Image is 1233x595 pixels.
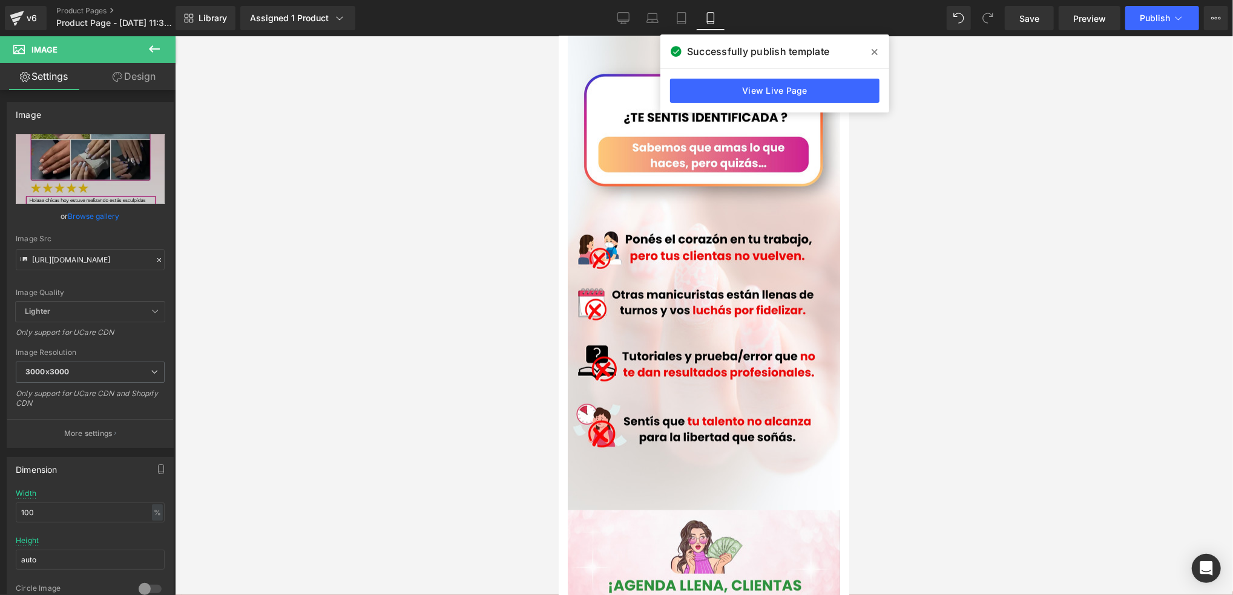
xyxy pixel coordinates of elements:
[31,45,58,54] span: Image
[1059,6,1120,30] a: Preview
[16,389,165,416] div: Only support for UCare CDN and Shopify CDN
[947,6,971,30] button: Undo
[16,536,39,545] div: Height
[90,63,178,90] a: Design
[199,13,227,24] span: Library
[16,348,165,357] div: Image Resolution
[64,428,113,439] p: More settings
[16,489,36,498] div: Width
[16,210,165,223] div: or
[25,367,69,376] b: 3000x3000
[16,502,165,522] input: auto
[1073,12,1106,25] span: Preview
[1125,6,1199,30] button: Publish
[1192,554,1221,583] div: Open Intercom Messenger
[670,79,880,103] a: View Live Page
[696,6,725,30] a: Mobile
[16,458,58,475] div: Dimension
[687,44,829,59] span: Successfully publish template
[16,249,165,270] input: Link
[16,328,165,345] div: Only support for UCare CDN
[16,103,41,120] div: Image
[638,6,667,30] a: Laptop
[250,12,346,24] div: Assigned 1 Product
[5,6,47,30] a: v6
[25,307,50,316] b: Lighter
[667,6,696,30] a: Tablet
[24,10,39,26] div: v6
[56,18,173,28] span: Product Page - [DATE] 11:38:37
[16,550,165,570] input: auto
[976,6,1000,30] button: Redo
[1204,6,1228,30] button: More
[16,235,165,243] div: Image Src
[1019,12,1039,25] span: Save
[609,6,638,30] a: Desktop
[152,504,163,521] div: %
[176,6,235,30] a: New Library
[56,6,196,16] a: Product Pages
[7,419,173,447] button: More settings
[16,288,165,297] div: Image Quality
[1140,13,1170,23] span: Publish
[68,206,120,227] a: Browse gallery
